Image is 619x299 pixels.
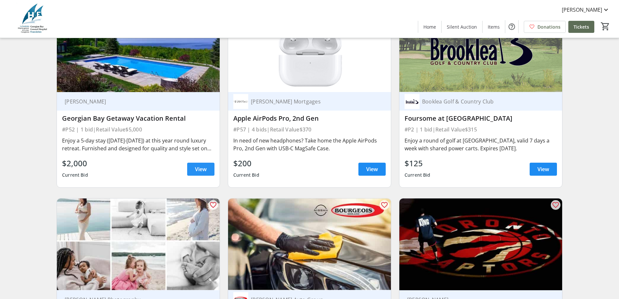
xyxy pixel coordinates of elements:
img: Toronto Raptors vs Washington Wizards, November 21 [399,198,562,290]
span: Tickets [574,23,589,30]
a: View [358,163,386,176]
div: $200 [233,157,259,169]
a: Home [418,21,441,33]
span: Items [488,23,500,30]
a: Items [483,21,505,33]
button: Cart [600,20,611,32]
img: Foursome at Brooklea Golf & Country Club [399,1,562,92]
span: View [366,165,378,173]
span: View [195,165,207,173]
img: Georgian Bay Getaway Vacation Rental [57,1,220,92]
mat-icon: favorite_outline [209,201,217,209]
span: Silent Auction [447,23,477,30]
div: #P52 | 1 bid | Retail Value $5,000 [62,125,214,134]
div: Apple AirPods Pro, 2nd Gen [233,115,386,122]
img: Apple AirPods Pro, 2nd Gen [228,1,391,92]
span: Home [423,23,436,30]
div: Foursome at [GEOGRAPHIC_DATA] [405,115,557,122]
div: Enjoy a round of golf at [GEOGRAPHIC_DATA], valid 7 days a week with shared power carts. Expires ... [405,137,557,152]
span: [PERSON_NAME] [562,6,602,14]
a: Tickets [568,21,594,33]
div: Current Bid [405,169,431,181]
div: Current Bid [233,169,259,181]
span: Donations [537,23,561,30]
span: View [537,165,549,173]
div: #P57 | 4 bids | Retail Value $370 [233,125,386,134]
img: Georgian Bay General Hospital Foundation's Logo [4,3,62,35]
button: [PERSON_NAME] [557,5,615,15]
a: View [530,163,557,176]
img: Rachel Adams Mortgages [233,94,248,109]
div: In need of new headphones? Take home the Apple AirPods Pro, 2nd Gen with USB-C MagSafe Case. [233,137,386,152]
mat-icon: favorite_outline [380,201,388,209]
div: $125 [405,157,431,169]
img: Platinum Level Auto Detailing at Bourgeois Nissan [228,198,391,290]
div: $2,000 [62,157,88,169]
div: [PERSON_NAME] Mortgages [248,98,378,105]
a: Donations [524,21,566,33]
div: Booklea Golf & Country Club [419,98,549,105]
div: Georgian Bay Getaway Vacation Rental [62,115,214,122]
div: #P2 | 1 bid | Retail Value $315 [405,125,557,134]
a: View [187,163,214,176]
div: Enjoy a 5-day stay ([DATE]-[DATE]) at this year round luxury retreat. Furnished and designed for ... [62,137,214,152]
a: Silent Auction [442,21,482,33]
mat-icon: favorite_outline [552,201,560,209]
div: [PERSON_NAME] [62,98,207,105]
div: Current Bid [62,169,88,181]
button: Help [505,20,518,33]
img: Booklea Golf & Country Club [405,94,419,109]
img: Photography Session [57,198,220,290]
